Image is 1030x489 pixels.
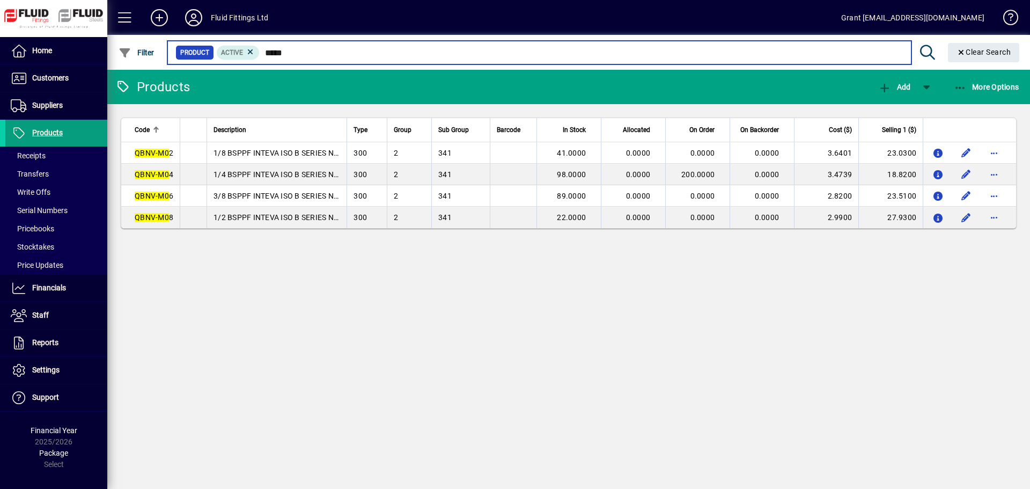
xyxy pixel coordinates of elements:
[32,128,63,137] span: Products
[557,149,586,157] span: 41.0000
[672,124,724,136] div: On Order
[11,206,68,215] span: Serial Numbers
[876,77,913,97] button: Add
[135,124,150,136] span: Code
[438,149,452,157] span: 341
[958,187,975,205] button: Edit
[11,188,50,196] span: Write Offs
[794,164,858,185] td: 3.4739
[135,170,169,179] em: QBNV-M0
[5,92,107,119] a: Suppliers
[557,170,586,179] span: 98.0000
[740,124,779,136] span: On Backorder
[948,43,1020,62] button: Clear
[985,144,1003,162] button: More options
[214,192,355,200] span: 3/8 BSPPF INTEVA ISO B SERIES NIPPLE
[543,124,595,136] div: In Stock
[858,164,923,185] td: 18.8200
[5,165,107,183] a: Transfers
[354,124,380,136] div: Type
[135,192,169,200] em: QBNV-M0
[5,65,107,92] a: Customers
[354,149,367,157] span: 300
[794,207,858,228] td: 2.9900
[354,192,367,200] span: 300
[354,213,367,222] span: 300
[958,144,975,162] button: Edit
[5,183,107,201] a: Write Offs
[394,149,398,157] span: 2
[841,9,984,26] div: Grant [EMAIL_ADDRESS][DOMAIN_NAME]
[32,366,60,374] span: Settings
[180,47,209,58] span: Product
[5,220,107,238] a: Pricebooks
[5,238,107,256] a: Stocktakes
[135,149,173,157] span: 2
[5,275,107,302] a: Financials
[211,9,268,26] div: Fluid Fittings Ltd
[32,283,66,292] span: Financials
[958,209,975,226] button: Edit
[5,330,107,356] a: Reports
[985,209,1003,226] button: More options
[32,74,69,82] span: Customers
[626,213,651,222] span: 0.0000
[957,48,1011,56] span: Clear Search
[5,357,107,384] a: Settings
[5,302,107,329] a: Staff
[690,192,715,200] span: 0.0000
[985,166,1003,183] button: More options
[690,213,715,222] span: 0.0000
[623,124,650,136] span: Allocated
[878,83,910,91] span: Add
[794,185,858,207] td: 2.8200
[438,213,452,222] span: 341
[858,207,923,228] td: 27.9300
[563,124,586,136] span: In Stock
[829,124,852,136] span: Cost ($)
[354,170,367,179] span: 300
[755,192,779,200] span: 0.0000
[438,124,469,136] span: Sub Group
[115,78,190,96] div: Products
[394,213,398,222] span: 2
[951,77,1022,97] button: More Options
[557,192,586,200] span: 89.0000
[32,393,59,402] span: Support
[32,101,63,110] span: Suppliers
[217,46,260,60] mat-chip: Activation Status: Active
[755,170,779,179] span: 0.0000
[135,124,173,136] div: Code
[882,124,916,136] span: Selling 1 ($)
[497,124,520,136] span: Barcode
[985,187,1003,205] button: More options
[11,261,63,269] span: Price Updates
[755,149,779,157] span: 0.0000
[394,124,425,136] div: Group
[31,426,77,435] span: Financial Year
[11,151,46,160] span: Receipts
[394,124,411,136] span: Group
[608,124,660,136] div: Allocated
[354,124,367,136] span: Type
[858,185,923,207] td: 23.5100
[135,170,173,179] span: 4
[116,43,157,62] button: Filter
[135,213,169,222] em: QBNV-M0
[119,48,154,57] span: Filter
[626,192,651,200] span: 0.0000
[32,338,58,347] span: Reports
[32,311,49,319] span: Staff
[689,124,715,136] span: On Order
[858,142,923,164] td: 23.0300
[135,149,169,157] em: QBNV-M0
[135,192,173,200] span: 6
[5,201,107,220] a: Serial Numbers
[497,124,530,136] div: Barcode
[394,170,398,179] span: 2
[5,38,107,64] a: Home
[214,124,246,136] span: Description
[626,149,651,157] span: 0.0000
[755,213,779,222] span: 0.0000
[626,170,651,179] span: 0.0000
